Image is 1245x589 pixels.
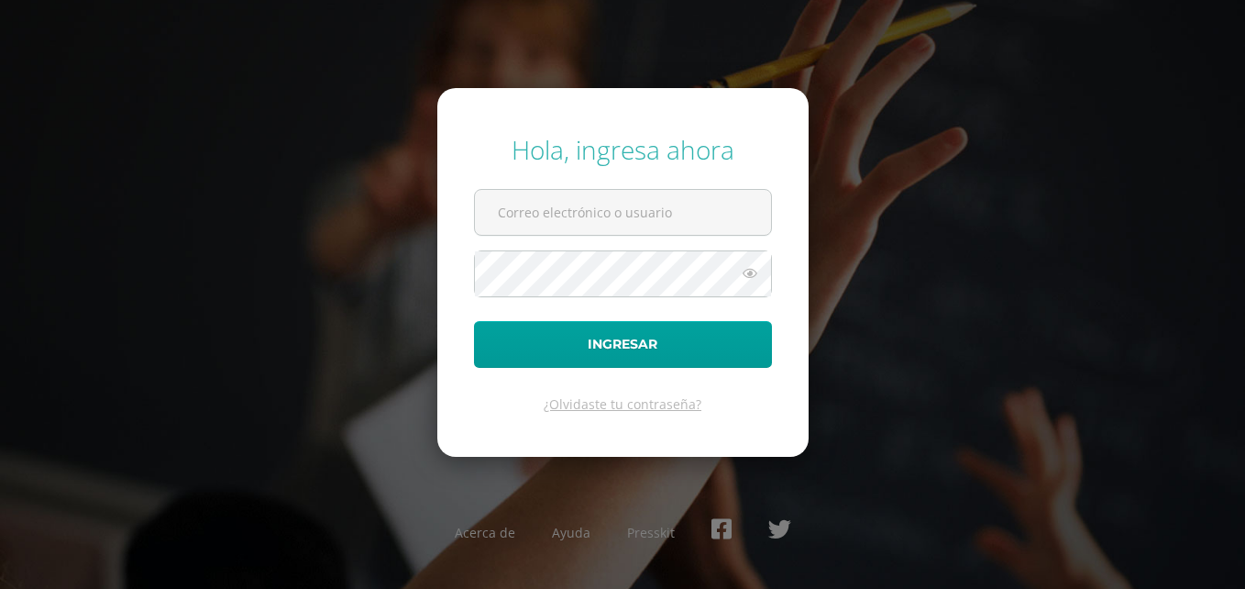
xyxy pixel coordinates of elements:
[627,524,675,541] a: Presskit
[474,321,772,368] button: Ingresar
[474,132,772,167] div: Hola, ingresa ahora
[475,190,771,235] input: Correo electrónico o usuario
[552,524,590,541] a: Ayuda
[455,524,515,541] a: Acerca de
[544,395,701,413] a: ¿Olvidaste tu contraseña?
